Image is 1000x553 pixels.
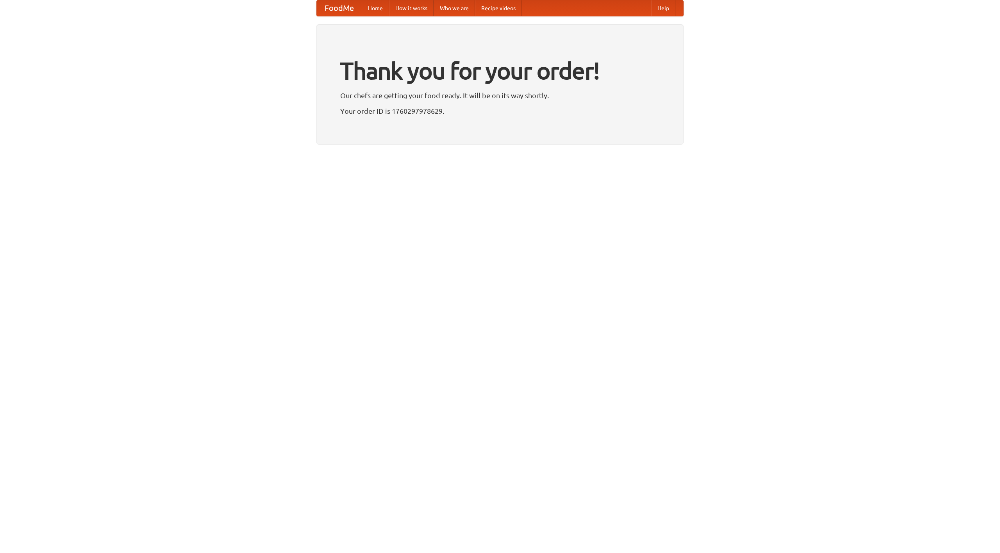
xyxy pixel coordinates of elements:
a: FoodMe [317,0,362,16]
a: How it works [389,0,434,16]
a: Help [651,0,675,16]
p: Your order ID is 1760297978629. [340,105,660,117]
a: Home [362,0,389,16]
a: Recipe videos [475,0,522,16]
h1: Thank you for your order! [340,52,660,89]
p: Our chefs are getting your food ready. It will be on its way shortly. [340,89,660,101]
a: Who we are [434,0,475,16]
